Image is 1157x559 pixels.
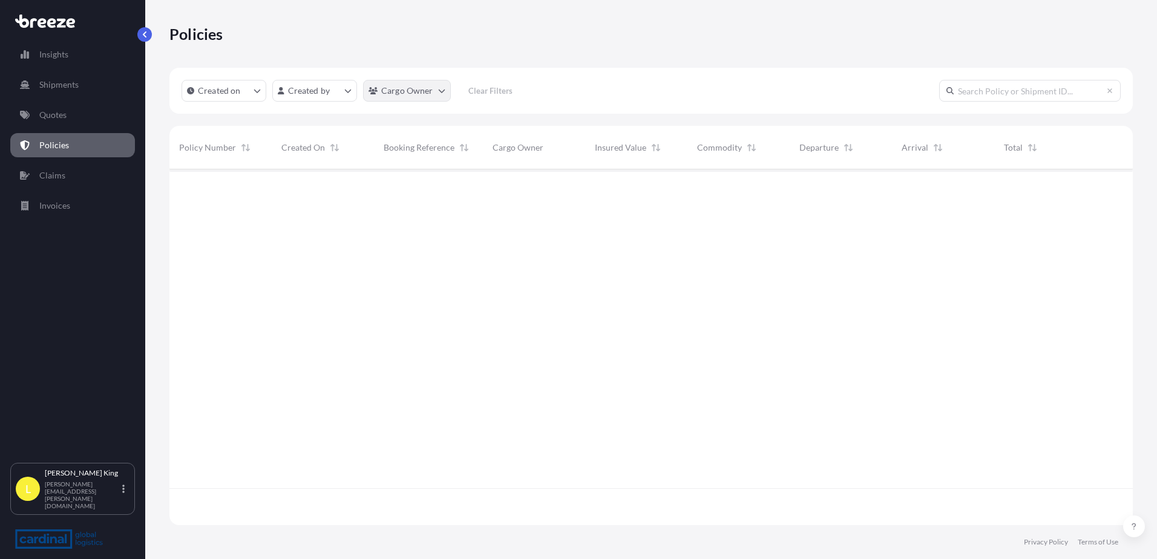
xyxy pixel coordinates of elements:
[744,140,759,155] button: Sort
[288,85,330,97] p: Created by
[10,133,135,157] a: Policies
[327,140,342,155] button: Sort
[39,109,67,121] p: Quotes
[381,85,433,97] p: Cargo Owner
[10,73,135,97] a: Shipments
[45,480,120,509] p: [PERSON_NAME][EMAIL_ADDRESS][PERSON_NAME][DOMAIN_NAME]
[1078,537,1118,547] a: Terms of Use
[15,529,103,549] img: organization-logo
[39,139,69,151] p: Policies
[939,80,1121,102] input: Search Policy or Shipment ID...
[595,142,646,154] span: Insured Value
[363,80,451,102] button: cargoOwner Filter options
[39,79,79,91] p: Shipments
[169,24,223,44] p: Policies
[799,142,839,154] span: Departure
[39,48,68,60] p: Insights
[272,80,357,102] button: createdBy Filter options
[10,163,135,188] a: Claims
[198,85,241,97] p: Created on
[1004,142,1023,154] span: Total
[457,81,525,100] button: Clear Filters
[45,468,120,478] p: [PERSON_NAME] King
[931,140,945,155] button: Sort
[10,194,135,218] a: Invoices
[238,140,253,155] button: Sort
[10,42,135,67] a: Insights
[384,142,454,154] span: Booking Reference
[39,200,70,212] p: Invoices
[493,142,543,154] span: Cargo Owner
[902,142,928,154] span: Arrival
[179,142,236,154] span: Policy Number
[841,140,856,155] button: Sort
[697,142,742,154] span: Commodity
[649,140,663,155] button: Sort
[457,140,471,155] button: Sort
[39,169,65,181] p: Claims
[25,483,31,495] span: L
[281,142,325,154] span: Created On
[182,80,266,102] button: createdOn Filter options
[10,103,135,127] a: Quotes
[468,85,513,97] p: Clear Filters
[1025,140,1040,155] button: Sort
[1024,537,1068,547] a: Privacy Policy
